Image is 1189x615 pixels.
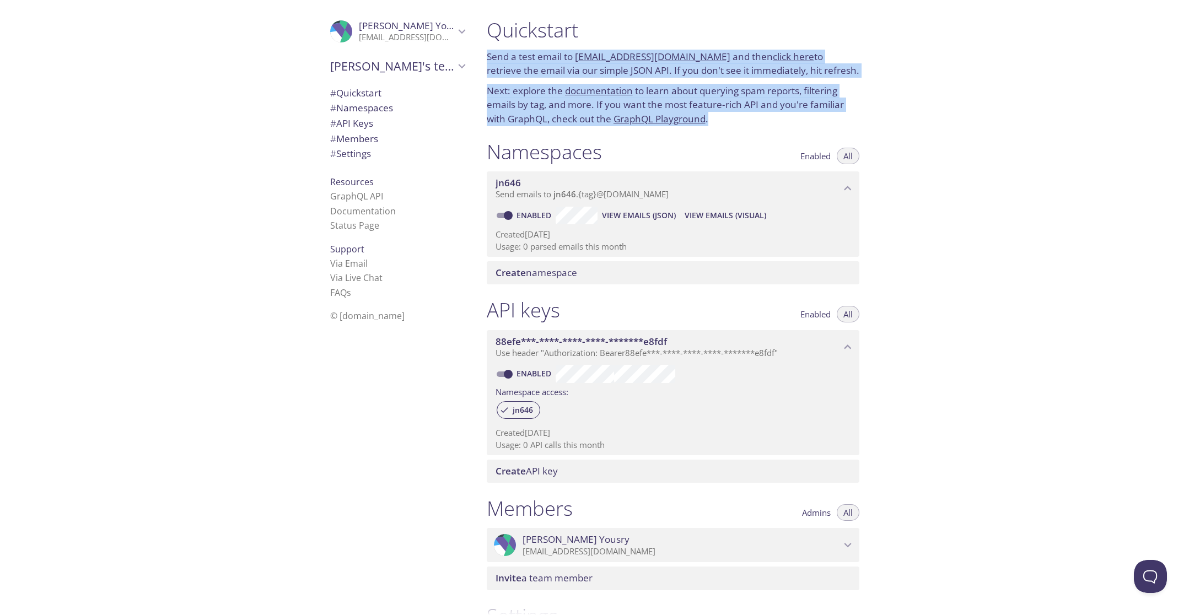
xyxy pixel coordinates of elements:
p: Created [DATE] [496,427,851,439]
span: [PERSON_NAME] Yousry [359,19,466,32]
span: API Keys [330,117,373,130]
a: Via Live Chat [330,272,383,284]
span: # [330,147,336,160]
span: # [330,101,336,114]
button: All [837,504,859,521]
span: Members [330,132,378,145]
div: jn646 [497,401,540,419]
p: Created [DATE] [496,229,851,240]
div: Team Settings [321,146,474,161]
span: [PERSON_NAME] Yousry [523,533,630,546]
button: View Emails (Visual) [680,207,771,224]
span: a team member [496,571,593,584]
button: Enabled [794,148,837,164]
a: Documentation [330,205,396,217]
button: All [837,148,859,164]
a: Enabled [515,210,556,220]
span: Create [496,266,526,279]
button: View Emails (JSON) [598,207,680,224]
div: David's team [321,52,474,80]
span: s [347,287,351,299]
button: Enabled [794,306,837,322]
div: Create namespace [487,261,859,284]
div: Invite a team member [487,567,859,590]
div: Create API Key [487,460,859,483]
p: Usage: 0 API calls this month [496,439,851,451]
span: Create [496,465,526,477]
span: Quickstart [330,87,381,99]
span: View Emails (Visual) [685,209,766,222]
span: Support [330,243,364,255]
p: Usage: 0 parsed emails this month [496,241,851,252]
p: Send a test email to and then to retrieve the email via our simple JSON API. If you don't see it ... [487,50,859,78]
label: Namespace access: [496,383,568,399]
span: Namespaces [330,101,393,114]
a: Via Email [330,257,368,269]
span: jn646 [496,176,521,189]
a: GraphQL API [330,190,383,202]
span: © [DOMAIN_NAME] [330,310,405,322]
div: Namespaces [321,100,474,116]
div: Members [321,131,474,147]
button: Admins [795,504,837,521]
h1: Namespaces [487,139,602,164]
span: [PERSON_NAME]'s team [330,58,455,74]
div: Quickstart [321,85,474,101]
a: click here [773,50,814,63]
span: View Emails (JSON) [602,209,676,222]
div: David Yousry [487,528,859,562]
span: jn646 [506,405,540,415]
div: API Keys [321,116,474,131]
span: Invite [496,571,521,584]
div: David Yousry [321,13,474,50]
span: Settings [330,147,371,160]
span: Send emails to . {tag} @[DOMAIN_NAME] [496,188,669,199]
p: [EMAIL_ADDRESS][DOMAIN_NAME] [523,546,841,557]
a: Status Page [330,219,379,231]
span: # [330,132,336,145]
span: namespace [496,266,577,279]
h1: API keys [487,298,560,322]
a: documentation [565,84,633,97]
span: # [330,87,336,99]
h1: Quickstart [487,18,859,42]
div: jn646 namespace [487,171,859,206]
a: [EMAIL_ADDRESS][DOMAIN_NAME] [575,50,730,63]
span: jn646 [553,188,576,199]
iframe: Help Scout Beacon - Open [1134,560,1167,593]
a: GraphQL Playground [614,112,706,125]
span: Resources [330,176,374,188]
span: API key [496,465,558,477]
p: [EMAIL_ADDRESS][DOMAIN_NAME] [359,32,455,43]
p: Next: explore the to learn about querying spam reports, filtering emails by tag, and more. If you... [487,84,859,126]
button: All [837,306,859,322]
span: # [330,117,336,130]
a: Enabled [515,368,556,379]
a: FAQ [330,287,351,299]
h1: Members [487,496,573,521]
